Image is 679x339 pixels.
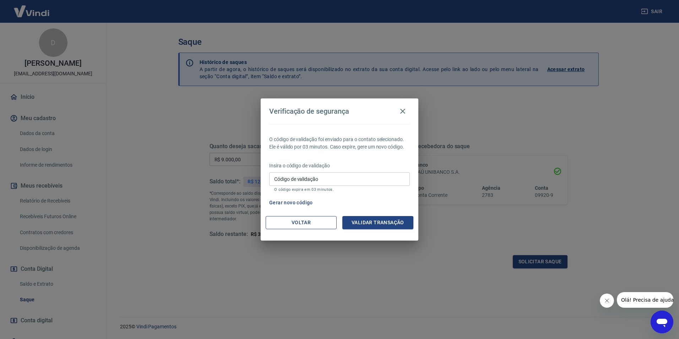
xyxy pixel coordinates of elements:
iframe: Botão para abrir a janela de mensagens [651,311,673,333]
p: O código expira em 03 minutos. [274,187,405,192]
button: Gerar novo código [266,196,316,209]
p: Insira o código de validação [269,162,410,169]
button: Voltar [266,216,337,229]
p: O código de validação foi enviado para o contato selecionado. Ele é válido por 03 minutos. Caso e... [269,136,410,151]
button: Validar transação [342,216,413,229]
h4: Verificação de segurança [269,107,349,115]
iframe: Fechar mensagem [600,294,614,308]
span: Olá! Precisa de ajuda? [4,5,60,11]
iframe: Mensagem da empresa [617,292,673,308]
